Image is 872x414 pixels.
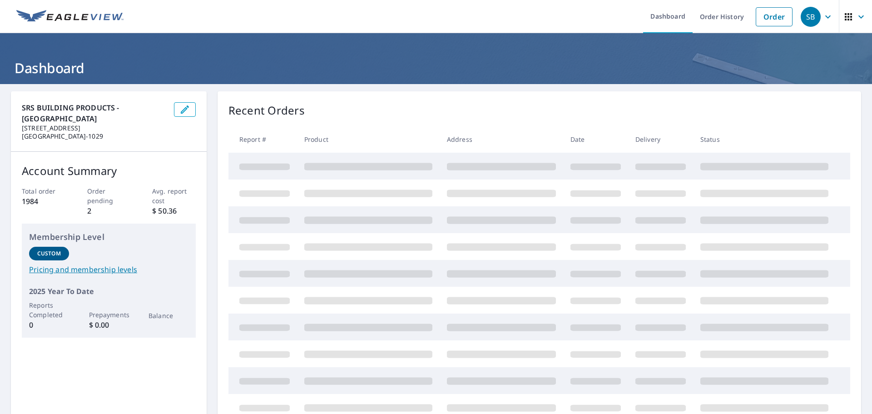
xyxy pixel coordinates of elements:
p: 0 [29,319,69,330]
th: Address [440,126,563,153]
p: Prepayments [89,310,129,319]
th: Status [693,126,836,153]
p: Custom [37,249,61,258]
th: Report # [228,126,297,153]
p: SRS BUILDING PRODUCTS - [GEOGRAPHIC_DATA] [22,102,167,124]
p: Reports Completed [29,300,69,319]
p: 1984 [22,196,65,207]
a: Pricing and membership levels [29,264,188,275]
p: Order pending [87,186,131,205]
img: EV Logo [16,10,124,24]
p: $ 50.36 [152,205,196,216]
p: Membership Level [29,231,188,243]
div: SB [801,7,821,27]
p: $ 0.00 [89,319,129,330]
p: Account Summary [22,163,196,179]
h1: Dashboard [11,59,861,77]
p: Recent Orders [228,102,305,119]
p: 2025 Year To Date [29,286,188,297]
p: Balance [149,311,188,320]
p: 2 [87,205,131,216]
p: [GEOGRAPHIC_DATA]-1029 [22,132,167,140]
p: [STREET_ADDRESS] [22,124,167,132]
th: Product [297,126,440,153]
p: Avg. report cost [152,186,196,205]
th: Delivery [628,126,693,153]
p: Total order [22,186,65,196]
th: Date [563,126,628,153]
a: Order [756,7,793,26]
